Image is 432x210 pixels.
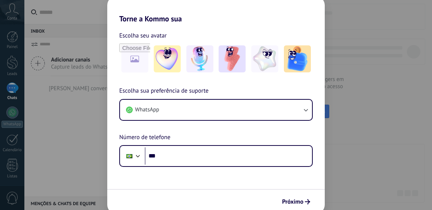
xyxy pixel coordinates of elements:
[119,31,167,40] span: Escolha seu avatar
[284,45,311,72] img: -5.jpeg
[219,45,246,72] img: -3.jpeg
[135,106,159,114] span: WhatsApp
[251,45,278,72] img: -4.jpeg
[122,148,136,164] div: Brazil: + 55
[120,100,312,120] button: WhatsApp
[154,45,181,72] img: -1.jpeg
[119,86,208,96] span: Escolha sua preferência de suporte
[282,199,303,204] span: Próximo
[119,133,170,142] span: Número de telefone
[279,195,313,208] button: Próximo
[186,45,213,72] img: -2.jpeg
